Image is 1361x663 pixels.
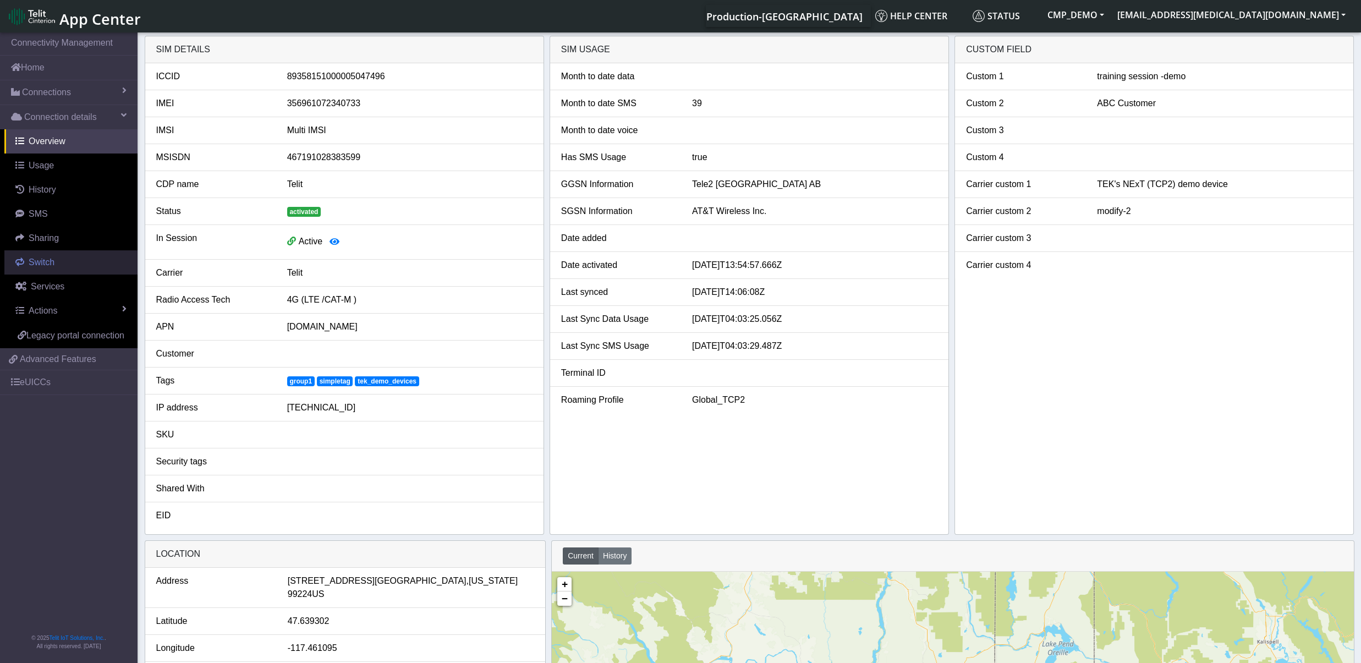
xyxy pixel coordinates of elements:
div: In Session [148,232,279,253]
div: Telit [279,266,541,280]
span: Status [973,10,1020,22]
div: [DATE]T04:03:29.487Z [684,339,946,353]
div: Shared With [148,482,279,495]
a: SMS [4,202,138,226]
div: Status [148,205,279,218]
span: simpletag [317,376,353,386]
span: Actions [29,306,57,315]
button: Current [563,547,599,565]
span: Usage [29,161,54,170]
div: training session -demo [1089,70,1351,83]
a: Your current platform instance [706,5,862,27]
div: TEK's NExT (TCP2) demo device [1089,178,1351,191]
a: Overview [4,129,138,154]
a: Help center [871,5,968,27]
div: Carrier custom 1 [958,178,1089,191]
div: Last Sync SMS Usage [553,339,684,353]
span: [US_STATE] [469,574,518,588]
div: IMEI [148,97,279,110]
div: GGSN Information [553,178,684,191]
span: Overview [29,136,65,146]
div: Carrier custom 4 [958,259,1089,272]
a: Usage [4,154,138,178]
div: EID [148,509,279,522]
div: Radio Access Tech [148,293,279,306]
div: Address [148,574,279,601]
div: [DATE]T14:06:08Z [684,286,946,299]
span: Connection details [24,111,97,124]
div: Roaming Profile [553,393,684,407]
div: 47.639302 [279,615,542,628]
a: History [4,178,138,202]
div: Longitude [148,642,279,655]
div: Has SMS Usage [553,151,684,164]
span: Sharing [29,233,59,243]
img: logo-telit-cinterion-gw-new.png [9,8,55,25]
span: Help center [875,10,947,22]
div: Latitude [148,615,279,628]
div: 4G (LTE /CAT-M ) [279,293,541,306]
span: App Center [59,9,141,29]
div: LOCATION [145,541,546,568]
div: -117.461095 [279,642,542,655]
div: Custom field [955,36,1353,63]
div: [DATE]T13:54:57.666Z [684,259,946,272]
div: IP address [148,401,279,414]
div: ABC Customer [1089,97,1351,110]
span: 99224 [288,588,312,601]
a: Status [968,5,1041,27]
div: Tele2 [GEOGRAPHIC_DATA] AB [684,178,946,191]
button: View session details [322,232,347,253]
span: Production-[GEOGRAPHIC_DATA] [706,10,863,23]
div: Multi IMSI [279,124,541,137]
span: Legacy portal connection [26,331,124,340]
div: 467191028383599 [279,151,541,164]
div: Custom 3 [958,124,1089,137]
div: Global_TCP2 [684,393,946,407]
span: [STREET_ADDRESS] [288,574,375,588]
a: App Center [9,4,139,28]
div: Telit [279,178,541,191]
div: Security tags [148,455,279,468]
div: ICCID [148,70,279,83]
button: CMP_DEMO [1041,5,1111,25]
div: Carrier custom 2 [958,205,1089,218]
button: [EMAIL_ADDRESS][MEDICAL_DATA][DOMAIN_NAME] [1111,5,1352,25]
span: US [312,588,324,601]
div: [TECHNICAL_ID] [279,401,541,414]
div: APN [148,320,279,333]
div: [DATE]T04:03:25.056Z [684,313,946,326]
div: CDP name [148,178,279,191]
span: group1 [287,376,315,386]
span: Connections [22,86,71,99]
a: Telit IoT Solutions, Inc. [50,635,105,641]
div: true [684,151,946,164]
a: Zoom out [557,591,572,606]
button: History [598,547,632,565]
div: 89358151000005047496 [279,70,541,83]
div: SKU [148,428,279,441]
a: Zoom in [557,577,572,591]
div: Date activated [553,259,684,272]
div: [DOMAIN_NAME] [279,320,541,333]
div: Last synced [553,286,684,299]
div: 356961072340733 [279,97,541,110]
span: SMS [29,209,48,218]
div: Last Sync Data Usage [553,313,684,326]
a: Sharing [4,226,138,250]
div: IMSI [148,124,279,137]
div: Tags [148,374,279,387]
div: SIM details [145,36,544,63]
a: Actions [4,299,138,323]
div: Month to date data [553,70,684,83]
div: modify-2 [1089,205,1351,218]
div: AT&T Wireless Inc. [684,205,946,218]
span: Active [299,237,323,246]
span: History [29,185,56,194]
div: Custom 2 [958,97,1089,110]
img: status.svg [973,10,985,22]
div: 39 [684,97,946,110]
div: Terminal ID [553,366,684,380]
a: Switch [4,250,138,275]
span: activated [287,207,321,217]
